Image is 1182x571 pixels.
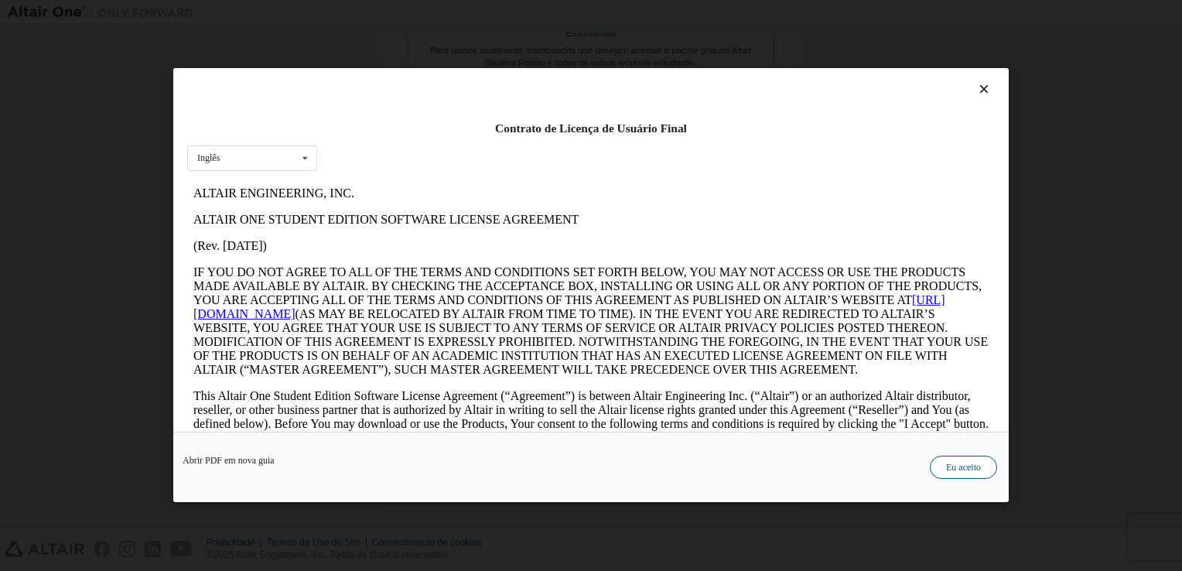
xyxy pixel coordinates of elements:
[6,59,801,73] p: (Rev. [DATE])
[930,456,997,480] button: Eu aceito
[6,209,801,265] p: This Altair One Student Edition Software License Agreement (“Agreement”) is between Altair Engine...
[187,121,995,136] div: Contrato de Licença de Usuário Final
[6,113,758,140] a: [URL][DOMAIN_NAME]
[6,6,801,20] p: ALTAIR ENGINEERING, INC.
[6,85,801,197] p: IF YOU DO NOT AGREE TO ALL OF THE TERMS AND CONDITIONS SET FORTH BELOW, YOU MAY NOT ACCESS OR USE...
[6,32,801,46] p: ALTAIR ONE STUDENT EDITION SOFTWARE LICENSE AGREEMENT
[197,154,220,163] div: Inglês
[183,456,275,466] a: Abrir PDF em nova guia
